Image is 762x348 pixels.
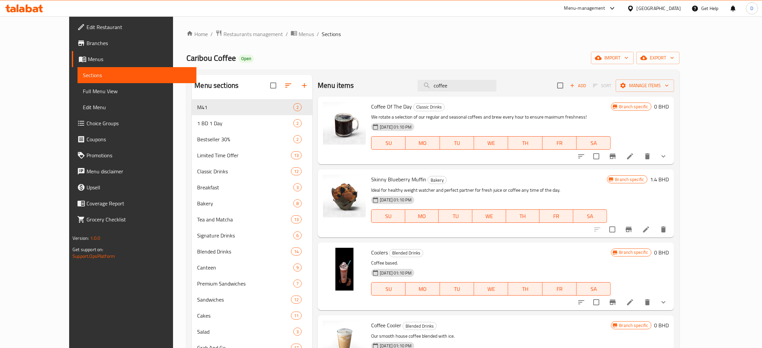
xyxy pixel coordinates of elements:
[543,136,577,150] button: FR
[377,197,414,203] span: [DATE] 01:10 PM
[291,297,301,303] span: 12
[626,298,634,306] a: Edit menu item
[573,294,589,310] button: sort-choices
[83,103,191,111] span: Edit Menu
[642,54,674,62] span: export
[291,215,302,223] div: items
[72,195,196,211] a: Coverage Report
[577,282,611,296] button: SA
[78,99,196,115] a: Edit Menu
[78,83,196,99] a: Full Menu View
[294,104,301,111] span: 2
[186,50,236,65] span: Caribou Coffee
[472,209,506,223] button: WE
[291,167,302,175] div: items
[596,54,628,62] span: import
[509,211,537,221] span: TH
[567,80,589,91] span: Add item
[78,67,196,83] a: Sections
[655,148,671,164] button: show more
[406,282,440,296] button: MO
[589,295,603,309] span: Select to update
[659,298,667,306] svg: Show Choices
[294,120,301,127] span: 2
[564,4,605,12] div: Menu-management
[540,209,573,223] button: FR
[441,211,470,221] span: TU
[508,282,542,296] button: TH
[215,30,283,38] a: Restaurants management
[197,135,293,143] span: Bestseller 30%
[573,209,607,223] button: SA
[567,80,589,91] button: Add
[408,284,437,294] span: MO
[474,136,508,150] button: WE
[371,102,412,112] span: Coffee Of The Day
[374,284,403,294] span: SU
[197,247,291,255] div: Blended Drinks
[197,167,291,175] span: Classic Drinks
[197,312,291,320] span: Cakes
[192,243,312,259] div: Blended Drinks14
[605,294,621,310] button: Branch-specific-item
[655,221,671,237] button: delete
[626,152,634,160] a: Edit menu item
[87,151,191,159] span: Promotions
[293,264,302,272] div: items
[192,308,312,324] div: Cakes11
[318,80,354,91] h2: Menu items
[293,280,302,288] div: items
[90,234,101,242] span: 1.0.0
[542,211,571,221] span: FR
[506,209,540,223] button: TH
[408,138,437,148] span: MO
[389,249,423,257] div: Blended Drinks
[192,324,312,340] div: Salad3
[192,147,312,163] div: Limited Time Offer13
[186,30,679,38] nav: breadcrumb
[197,119,293,127] span: 1 BD 1 Day
[553,78,567,93] span: Select section
[83,87,191,95] span: Full Menu View
[413,103,445,111] div: Classic Drinks
[428,176,447,184] div: Bakery
[291,168,301,175] span: 12
[371,209,405,223] button: SU
[511,138,540,148] span: TH
[418,80,496,92] input: search
[192,115,312,131] div: 1 BD 1 Day2
[72,19,196,35] a: Edit Restaurant
[291,152,301,159] span: 13
[654,321,669,330] h6: 0 BHD
[617,104,651,110] span: Branch specific
[293,199,302,207] div: items
[192,131,312,147] div: Bestseller 30%2
[197,328,293,336] span: Salad
[428,176,446,184] span: Bakery
[477,284,505,294] span: WE
[197,151,291,159] span: Limited Time Offer
[197,215,291,223] div: Tea and Matcha
[296,77,312,94] button: Add section
[371,113,611,121] p: We rotate a selection of our regular and seasonal coffees and brew every hour to ensure maximum f...
[291,296,302,304] div: items
[406,136,440,150] button: MO
[197,183,293,191] span: Breakfast
[223,30,283,38] span: Restaurants management
[291,248,301,255] span: 14
[192,227,312,243] div: Signature Drinks6
[197,231,293,239] div: Signature Drinks
[88,55,191,63] span: Menus
[294,265,301,271] span: 9
[322,30,341,38] span: Sections
[192,276,312,292] div: Premium Sandwiches7
[293,231,302,239] div: items
[371,186,607,194] p: Ideal for healthy weight watcher and perfect partner for fresh juice or coffee any time of the day.
[545,284,574,294] span: FR
[508,136,542,150] button: TH
[192,211,312,227] div: Tea and Matcha13
[293,328,302,336] div: items
[291,313,301,319] span: 11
